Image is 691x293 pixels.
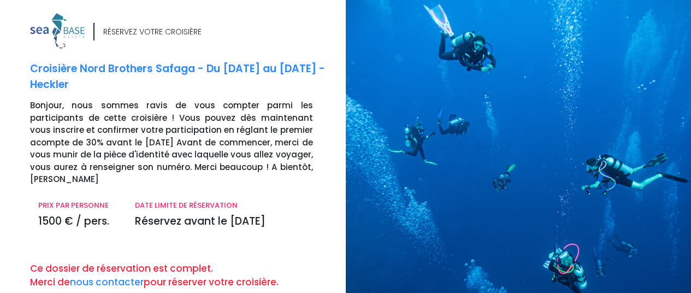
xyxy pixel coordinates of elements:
a: nous contacter [70,276,144,289]
p: 1500 € / pers. [38,214,119,230]
p: DATE LIMITE DE RÉSERVATION [135,200,312,211]
p: Croisière Nord Brothers Safaga - Du [DATE] au [DATE] - Heckler [30,61,338,92]
img: logo_color1.png [30,13,85,49]
p: PRIX PAR PERSONNE [38,200,119,211]
p: Bonjour, nous sommes ravis de vous compter parmi les participants de cette croisière ! Vous pouve... [30,99,338,186]
div: RÉSERVEZ VOTRE CROISIÈRE [103,26,202,38]
p: Ce dossier de réservation est complet. Merci de pour réserver votre croisière. [30,262,338,290]
p: Réservez avant le [DATE] [135,214,312,230]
